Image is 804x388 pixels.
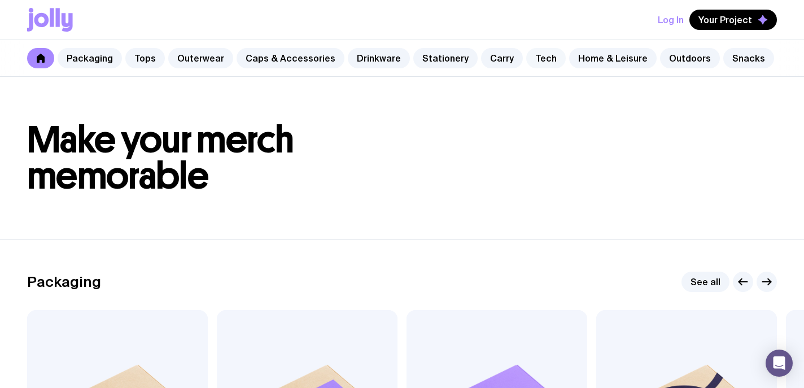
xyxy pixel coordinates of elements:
[698,14,752,25] span: Your Project
[660,48,720,68] a: Outdoors
[766,350,793,377] div: Open Intercom Messenger
[413,48,478,68] a: Stationery
[27,273,101,290] h2: Packaging
[689,10,777,30] button: Your Project
[27,117,294,198] span: Make your merch memorable
[569,48,657,68] a: Home & Leisure
[125,48,165,68] a: Tops
[237,48,344,68] a: Caps & Accessories
[58,48,122,68] a: Packaging
[526,48,566,68] a: Tech
[658,10,684,30] button: Log In
[681,272,729,292] a: See all
[168,48,233,68] a: Outerwear
[348,48,410,68] a: Drinkware
[723,48,774,68] a: Snacks
[481,48,523,68] a: Carry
